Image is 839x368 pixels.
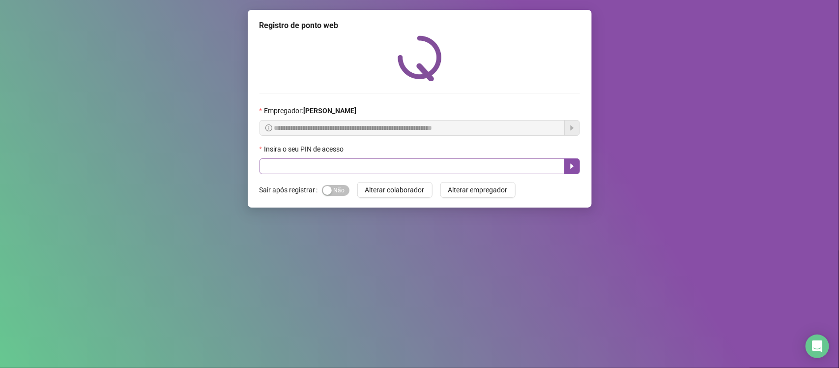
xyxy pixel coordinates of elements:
span: Alterar empregador [448,184,508,195]
span: info-circle [265,124,272,131]
div: Registro de ponto web [260,20,580,31]
span: Empregador : [264,105,356,116]
span: Alterar colaborador [365,184,425,195]
label: Insira o seu PIN de acesso [260,144,350,154]
button: Alterar colaborador [357,182,433,198]
button: Alterar empregador [440,182,516,198]
label: Sair após registrar [260,182,322,198]
img: QRPoint [398,35,442,81]
strong: [PERSON_NAME] [303,107,356,115]
span: caret-right [568,162,576,170]
div: Open Intercom Messenger [806,335,829,358]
